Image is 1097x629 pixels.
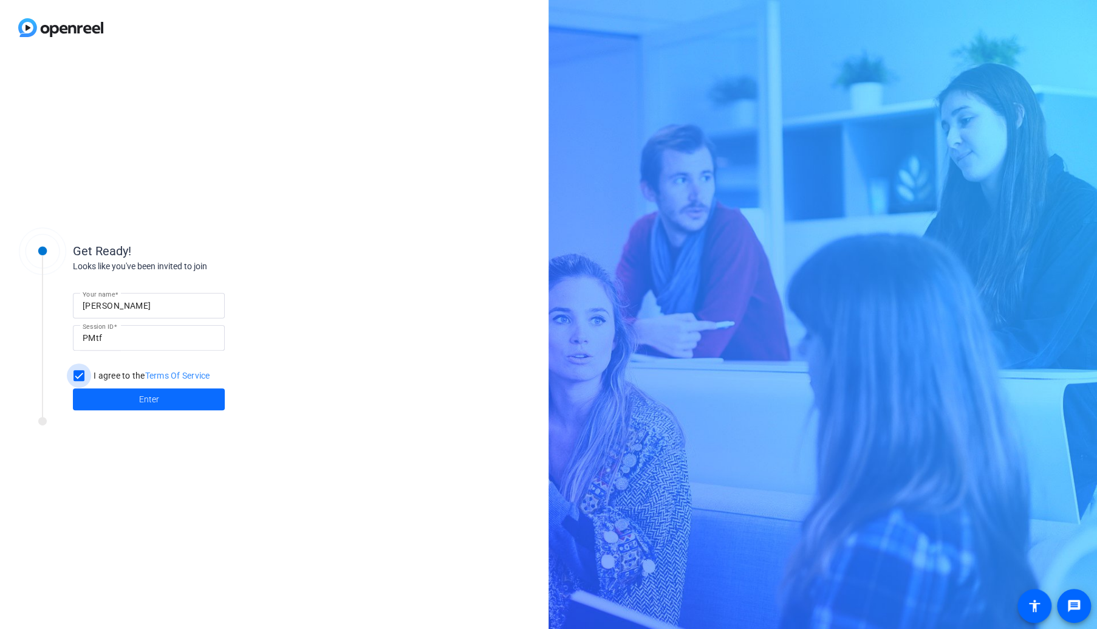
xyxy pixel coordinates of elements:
mat-label: Your name [83,290,115,298]
div: Looks like you've been invited to join [73,260,316,273]
mat-label: Session ID [83,323,114,330]
mat-icon: message [1067,599,1081,613]
label: I agree to the [91,369,210,382]
a: Terms Of Service [145,371,210,380]
span: Enter [139,393,159,406]
mat-icon: accessibility [1027,599,1042,613]
button: Enter [73,388,225,410]
div: Get Ready! [73,242,316,260]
